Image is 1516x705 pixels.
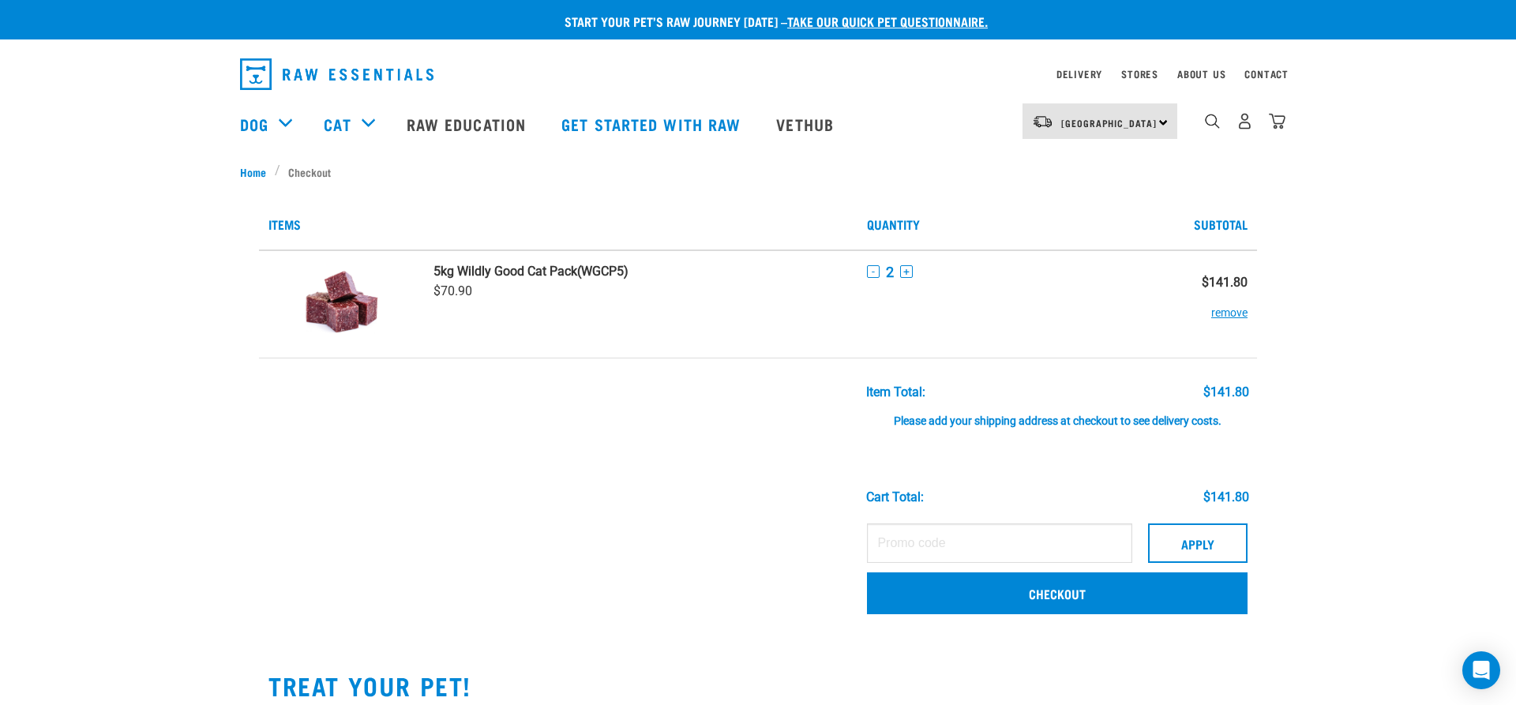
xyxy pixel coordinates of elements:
[867,523,1132,563] input: Promo code
[867,572,1248,613] a: Checkout
[433,283,472,298] span: $70.90
[866,385,925,399] div: Item Total:
[866,490,924,504] div: Cart total:
[1158,199,1257,250] th: Subtotal
[268,671,1248,699] h2: TREAT YOUR PET!
[900,265,913,278] button: +
[867,265,880,278] button: -
[433,264,577,279] strong: 5kg Wildly Good Cat Pack
[433,264,849,279] a: 5kg Wildly Good Cat Pack(WGCP5)
[1032,114,1053,129] img: van-moving.png
[1203,385,1249,399] div: $141.80
[1121,71,1158,77] a: Stores
[240,58,433,90] img: Raw Essentials Logo
[1158,250,1257,358] td: $141.80
[1462,651,1500,689] div: Open Intercom Messenger
[1148,523,1248,563] button: Apply
[1205,114,1220,129] img: home-icon-1@2x.png
[1211,290,1248,321] button: remove
[1203,490,1249,504] div: $141.80
[787,17,988,24] a: take our quick pet questionnaire.
[1056,71,1102,77] a: Delivery
[1177,71,1225,77] a: About Us
[1269,113,1285,129] img: home-icon@2x.png
[1236,113,1253,129] img: user.png
[1244,71,1289,77] a: Contact
[259,199,857,250] th: Items
[546,92,760,156] a: Get started with Raw
[857,199,1157,250] th: Quantity
[391,92,546,156] a: Raw Education
[301,264,382,345] img: Wildly Good Cat Pack
[240,163,1276,180] nav: breadcrumbs
[886,264,894,280] span: 2
[240,112,268,136] a: Dog
[760,92,854,156] a: Vethub
[240,163,275,180] a: Home
[227,52,1289,96] nav: dropdown navigation
[1061,120,1157,126] span: [GEOGRAPHIC_DATA]
[866,399,1249,428] div: Please add your shipping address at checkout to see delivery costs.
[324,112,351,136] a: Cat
